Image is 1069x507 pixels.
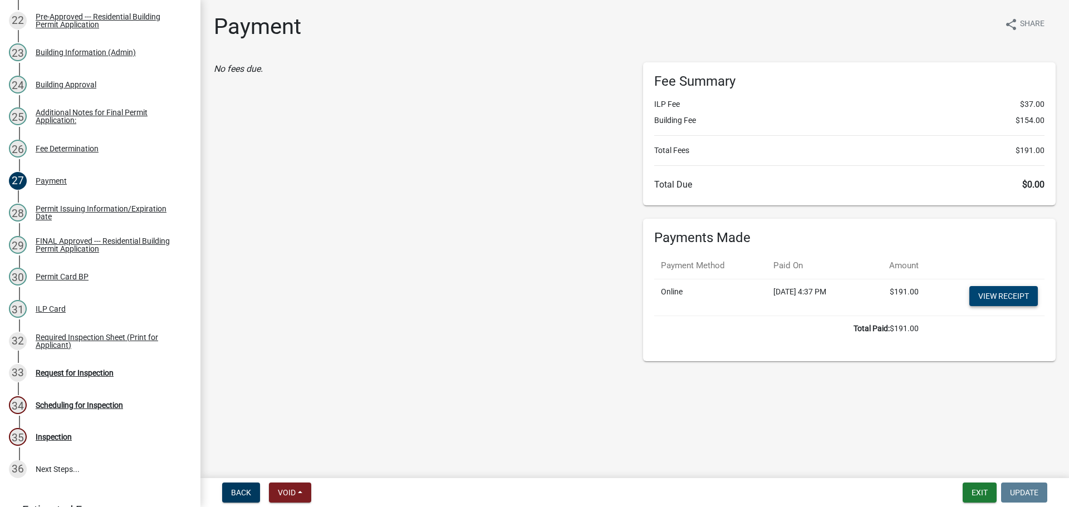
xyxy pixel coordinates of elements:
div: Payment [36,177,67,185]
b: Total Paid: [854,324,890,333]
div: Additional Notes for Final Permit Application: [36,109,183,124]
div: ILP Card [36,305,66,313]
div: Request for Inspection [36,369,114,377]
div: 32 [9,332,27,350]
button: Update [1001,483,1047,503]
div: Inspection [36,433,72,441]
h1: Payment [214,13,301,40]
span: $191.00 [1016,145,1045,156]
div: 33 [9,364,27,382]
div: Scheduling for Inspection [36,401,123,409]
div: Pre-Approved --- Residential Building Permit Application [36,13,183,28]
h6: Payments Made [654,230,1045,246]
h6: Total Due [654,179,1045,190]
div: 22 [9,12,27,29]
h6: Fee Summary [654,73,1045,90]
div: 31 [9,300,27,318]
div: 36 [9,460,27,478]
button: Exit [963,483,997,503]
th: Payment Method [654,253,767,279]
i: share [1004,18,1018,31]
a: View receipt [969,286,1038,306]
span: Update [1010,488,1038,497]
div: 27 [9,172,27,190]
div: 28 [9,204,27,221]
span: Void [278,488,296,497]
div: 24 [9,76,27,93]
button: shareShare [996,13,1053,35]
th: Paid On [767,253,863,279]
div: 34 [9,396,27,414]
li: Total Fees [654,145,1045,156]
td: [DATE] 4:37 PM [767,279,863,316]
td: $191.00 [654,316,925,341]
i: No fees due. [214,63,263,74]
div: Fee Determination [36,145,99,152]
th: Amount [863,253,925,279]
div: 35 [9,428,27,446]
span: $154.00 [1016,115,1045,126]
span: Back [231,488,251,497]
div: Permit Issuing Information/Expiration Date [36,205,183,220]
div: Permit Card BP [36,273,89,280]
div: 29 [9,236,27,254]
button: Void [269,483,311,503]
div: Building Approval [36,81,96,88]
span: $0.00 [1022,179,1045,190]
div: 25 [9,107,27,125]
div: 23 [9,43,27,61]
div: 26 [9,140,27,157]
td: Online [654,279,767,316]
div: 30 [9,268,27,286]
span: $37.00 [1020,99,1045,110]
div: Building Information (Admin) [36,48,136,56]
div: FINAL Approved --- Residential Building Permit Application [36,237,183,253]
div: Required Inspection Sheet (Print for Applicant) [36,333,183,349]
button: Back [222,483,260,503]
li: ILP Fee [654,99,1045,110]
li: Building Fee [654,115,1045,126]
td: $191.00 [863,279,925,316]
span: Share [1020,18,1045,31]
